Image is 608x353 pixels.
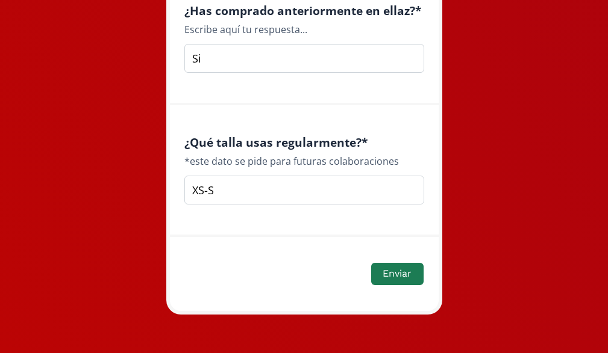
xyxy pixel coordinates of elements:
[184,22,424,37] div: Escribe aquí tu respuesta...
[184,176,424,204] input: Type your answer here...
[184,154,424,168] div: *este dato se pide para futuras colaboraciones
[371,263,423,285] button: Enviar
[184,4,424,17] h4: ¿Has comprado anteriormente en ellaz? *
[184,135,424,149] h4: ¿Qué talla usas regularmente? *
[184,44,424,73] input: Type your answer here...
